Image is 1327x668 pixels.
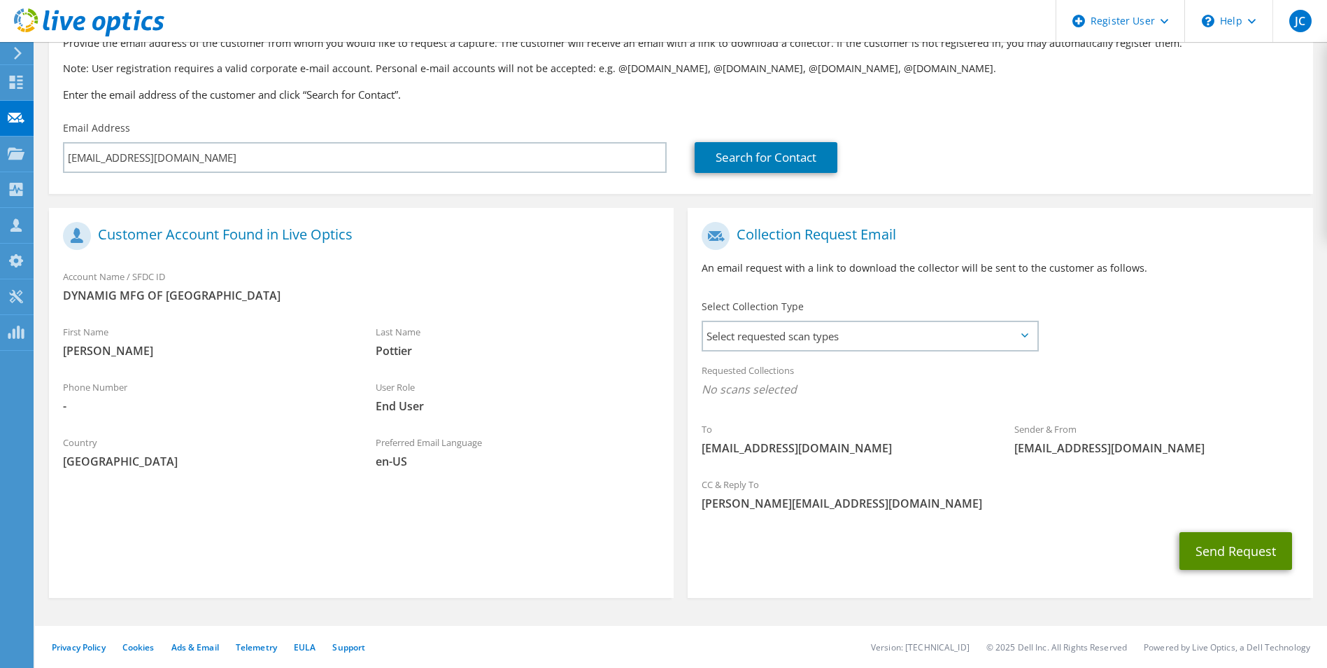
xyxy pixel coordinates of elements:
[362,373,674,421] div: User Role
[1000,415,1313,463] div: Sender & From
[702,440,986,456] span: [EMAIL_ADDRESS][DOMAIN_NAME]
[63,121,130,135] label: Email Address
[63,36,1299,51] p: Provide the email address of the customer from whom you would like to request a capture. The cust...
[376,454,660,469] span: en-US
[362,428,674,476] div: Preferred Email Language
[695,142,837,173] a: Search for Contact
[376,398,660,414] span: End User
[1179,532,1292,570] button: Send Request
[688,470,1312,518] div: CC & Reply To
[703,322,1036,350] span: Select requested scan types
[63,343,348,359] span: [PERSON_NAME]
[63,454,348,469] span: [GEOGRAPHIC_DATA]
[702,260,1298,276] p: An email request with a link to download the collector will be sent to the customer as follows.
[63,87,1299,102] h3: Enter the email address of the customer and click “Search for Contact”.
[49,262,674,310] div: Account Name / SFDC ID
[63,61,1299,76] p: Note: User registration requires a valid corporate e-mail account. Personal e-mail accounts will ...
[362,317,674,366] div: Last Name
[49,373,362,421] div: Phone Number
[688,415,1000,463] div: To
[688,356,1312,408] div: Requested Collections
[871,641,970,653] li: Version: [TECHNICAL_ID]
[1014,440,1299,456] span: [EMAIL_ADDRESS][DOMAIN_NAME]
[63,222,653,250] h1: Customer Account Found in Live Optics
[376,343,660,359] span: Pottier
[49,317,362,366] div: First Name
[702,496,1298,511] span: [PERSON_NAME][EMAIL_ADDRESS][DOMAIN_NAME]
[1202,15,1214,27] svg: \n
[236,641,277,653] a: Telemetry
[1144,641,1310,653] li: Powered by Live Optics, a Dell Technology
[702,300,804,314] label: Select Collection Type
[171,641,219,653] a: Ads & Email
[49,428,362,476] div: Country
[332,641,365,653] a: Support
[702,222,1291,250] h1: Collection Request Email
[63,398,348,414] span: -
[986,641,1127,653] li: © 2025 Dell Inc. All Rights Reserved
[52,641,106,653] a: Privacy Policy
[702,382,1298,397] span: No scans selected
[63,288,660,303] span: DYNAMIG MFG OF [GEOGRAPHIC_DATA]
[294,641,315,653] a: EULA
[122,641,155,653] a: Cookies
[1289,10,1312,32] span: JC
